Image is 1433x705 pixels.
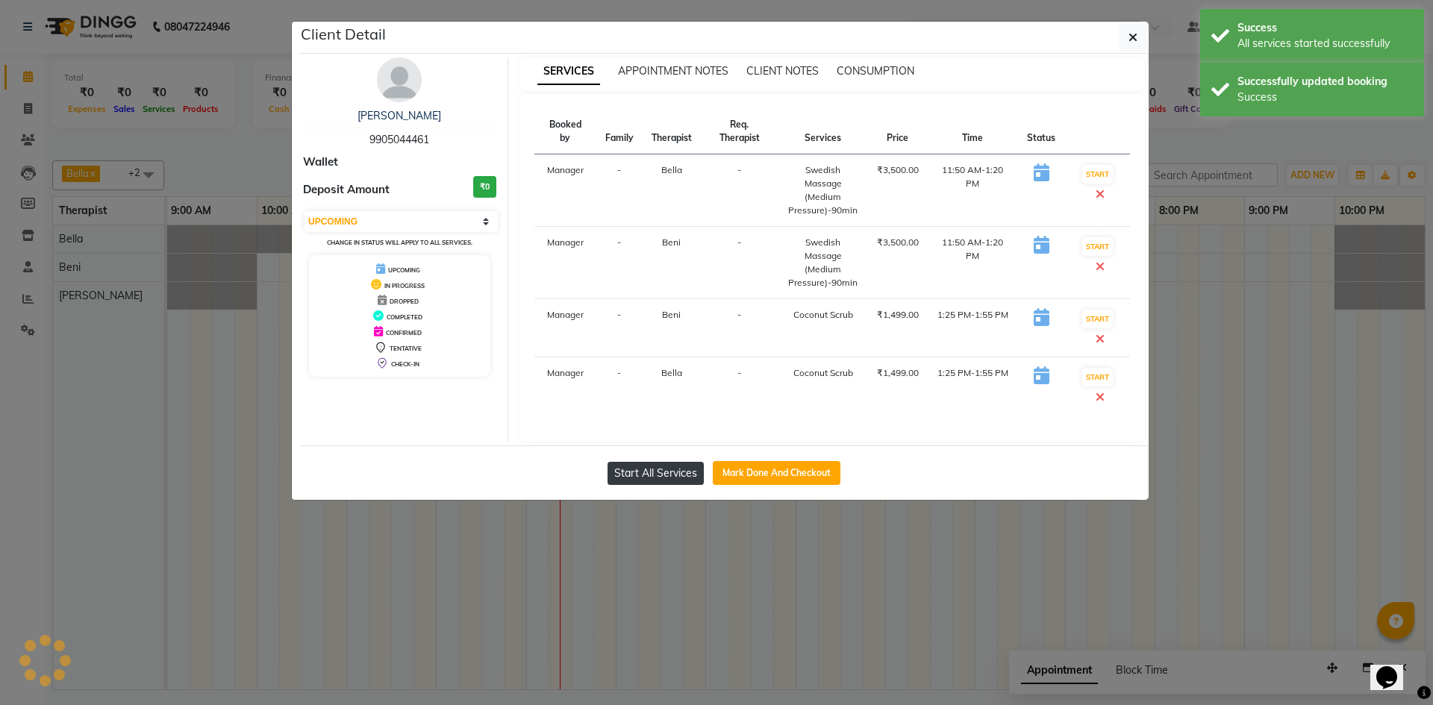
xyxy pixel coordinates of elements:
[473,176,496,198] h3: ₹0
[701,227,778,299] td: -
[787,163,859,217] div: Swedish Massage (Medium Pressure)-90min
[1237,74,1413,90] div: Successfully updated booking
[618,64,728,78] span: APPOINTMENT NOTES
[1237,36,1413,51] div: All services started successfully
[877,163,919,177] div: ₹3,500.00
[1082,165,1113,184] button: START
[596,299,643,357] td: -
[701,154,778,227] td: -
[534,357,596,416] td: Manager
[534,154,596,227] td: Manager
[608,462,704,485] button: Start All Services
[661,367,682,378] span: Bella
[596,154,643,227] td: -
[384,282,425,289] span: IN PROGRESS
[596,109,643,154] th: Family
[928,299,1019,357] td: 1:25 PM-1:55 PM
[327,239,472,246] small: Change in status will apply to all services.
[301,23,386,46] h5: Client Detail
[701,299,778,357] td: -
[713,461,840,485] button: Mark Done And Checkout
[787,236,859,289] div: Swedish Massage (Medium Pressure)-90min
[387,313,422,321] span: COMPLETED
[787,308,859,322] div: Coconut Scrub
[1082,368,1113,386] button: START
[596,357,643,416] td: -
[662,236,681,248] span: Beni
[1018,109,1064,154] th: Status
[928,154,1019,227] td: 11:50 AM-1:20 PM
[537,58,600,85] span: SERVICES
[388,266,420,274] span: UPCOMING
[928,227,1019,299] td: 11:50 AM-1:20 PM
[778,109,868,154] th: Services
[390,345,422,352] span: TENTATIVE
[1370,645,1418,690] iframe: chat widget
[303,181,390,198] span: Deposit Amount
[837,64,914,78] span: CONSUMPTION
[390,298,419,305] span: DROPPED
[1082,310,1113,328] button: START
[369,133,429,146] span: 9905044461
[534,109,596,154] th: Booked by
[377,57,422,102] img: avatar
[386,329,422,336] span: CONFIRMED
[1237,90,1413,105] div: Success
[534,299,596,357] td: Manager
[643,109,701,154] th: Therapist
[868,109,928,154] th: Price
[701,357,778,416] td: -
[787,366,859,380] div: Coconut Scrub
[701,109,778,154] th: Req. Therapist
[877,366,919,380] div: ₹1,499.00
[358,109,441,122] a: [PERSON_NAME]
[534,227,596,299] td: Manager
[596,227,643,299] td: -
[877,236,919,249] div: ₹3,500.00
[746,64,819,78] span: CLIENT NOTES
[391,360,419,368] span: CHECK-IN
[1082,237,1113,256] button: START
[928,109,1019,154] th: Time
[877,308,919,322] div: ₹1,499.00
[661,164,682,175] span: Bella
[303,154,338,171] span: Wallet
[662,309,681,320] span: Beni
[928,357,1019,416] td: 1:25 PM-1:55 PM
[1237,20,1413,36] div: Success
